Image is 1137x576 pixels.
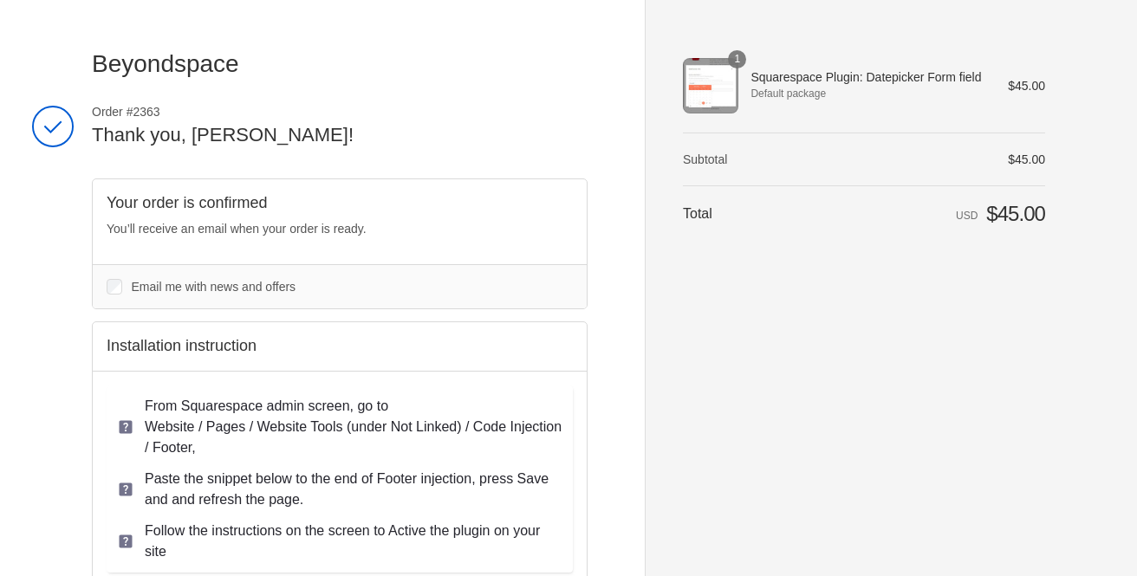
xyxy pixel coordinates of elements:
[683,206,712,221] span: Total
[728,50,746,68] span: 1
[92,104,588,120] span: Order #2363
[1008,79,1045,93] span: $45.00
[107,193,573,213] h2: Your order is confirmed
[683,152,789,167] th: Subtotal
[956,210,978,222] span: USD
[750,86,984,101] span: Default package
[92,50,239,77] span: Beyondspace
[107,220,573,238] p: You’ll receive an email when your order is ready.
[132,280,296,294] span: Email me with news and offers
[1008,152,1045,166] span: $45.00
[145,521,562,562] p: Follow the instructions on the screen to Active the plugin on your site
[750,69,984,85] span: Squarespace Plugin: Datepicker Form field
[986,202,1045,225] span: $45.00
[683,58,738,113] img: Squarespace Plugin: Datepicker Form field - Default package
[107,336,573,356] h2: Installation instruction
[145,469,562,510] p: Paste the snippet below to the end of Footer injection, press Save and and refresh the page.
[92,123,588,148] h2: Thank you, [PERSON_NAME]!
[145,396,562,458] p: From Squarespace admin screen, go to Website / Pages / Website Tools (under Not Linked) / Code In...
